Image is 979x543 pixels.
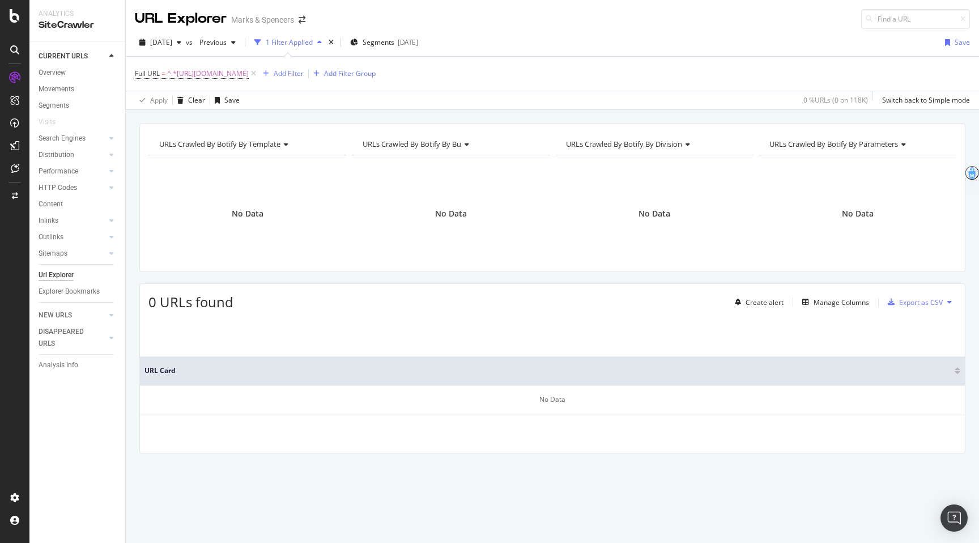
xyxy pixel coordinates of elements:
[266,37,313,47] div: 1 Filter Applied
[566,139,682,149] span: URLs Crawled By Botify By division
[363,139,461,149] span: URLs Crawled By Botify By bu
[798,295,869,309] button: Manage Columns
[39,133,106,145] a: Search Engines
[861,9,970,29] input: Find a URL
[746,298,784,307] div: Create alert
[955,37,970,47] div: Save
[363,37,394,47] span: Segments
[39,67,117,79] a: Overview
[39,248,67,260] div: Sitemaps
[398,37,418,47] div: [DATE]
[39,231,63,243] div: Outlinks
[39,269,74,281] div: Url Explorer
[39,9,116,19] div: Analytics
[39,100,69,112] div: Segments
[940,33,970,52] button: Save
[39,286,117,298] a: Explorer Bookmarks
[39,83,74,95] div: Movements
[39,182,106,194] a: HTTP Codes
[940,504,968,532] div: Open Intercom Messenger
[140,385,965,414] div: No Data
[324,69,376,78] div: Add Filter Group
[161,69,165,78] span: =
[274,69,304,78] div: Add Filter
[159,139,280,149] span: URLs Crawled By Botify By template
[299,16,305,24] div: arrow-right-arrow-left
[39,83,117,95] a: Movements
[39,231,106,243] a: Outlinks
[564,135,743,153] h4: URLs Crawled By Botify By division
[135,9,227,28] div: URL Explorer
[150,95,168,105] div: Apply
[899,298,943,307] div: Export as CSV
[39,248,106,260] a: Sitemaps
[39,359,78,371] div: Analysis Info
[435,208,467,219] span: No Data
[39,19,116,32] div: SiteCrawler
[360,135,539,153] h4: URLs Crawled By Botify By bu
[769,139,898,149] span: URLs Crawled By Botify By parameters
[186,37,195,47] span: vs
[39,116,67,128] a: Visits
[39,359,117,371] a: Analysis Info
[39,50,106,62] a: CURRENT URLS
[39,67,66,79] div: Overview
[167,66,249,82] span: ^.*[URL][DOMAIN_NAME]
[210,91,240,109] button: Save
[39,309,72,321] div: NEW URLS
[842,208,874,219] span: No Data
[326,37,336,48] div: times
[39,149,106,161] a: Distribution
[39,198,117,210] a: Content
[144,366,952,376] span: URL Card
[882,95,970,105] div: Switch back to Simple mode
[135,91,168,109] button: Apply
[232,208,263,219] span: No Data
[639,208,670,219] span: No Data
[231,14,294,26] div: Marks & Spencers
[39,100,117,112] a: Segments
[730,293,784,311] button: Create alert
[39,198,63,210] div: Content
[39,116,56,128] div: Visits
[188,95,205,105] div: Clear
[39,215,106,227] a: Inlinks
[346,33,423,52] button: Segments[DATE]
[258,67,304,80] button: Add Filter
[39,50,88,62] div: CURRENT URLS
[195,33,240,52] button: Previous
[814,298,869,307] div: Manage Columns
[803,95,868,105] div: 0 % URLs ( 0 on 118K )
[39,286,100,298] div: Explorer Bookmarks
[39,326,96,350] div: DISAPPEARED URLS
[148,292,233,311] span: 0 URLs found
[39,215,58,227] div: Inlinks
[250,33,326,52] button: 1 Filter Applied
[883,293,943,311] button: Export as CSV
[39,182,77,194] div: HTTP Codes
[135,69,160,78] span: Full URL
[39,166,78,177] div: Performance
[878,91,970,109] button: Switch back to Simple mode
[39,326,106,350] a: DISAPPEARED URLS
[39,149,74,161] div: Distribution
[767,135,946,153] h4: URLs Crawled By Botify By parameters
[39,166,106,177] a: Performance
[39,309,106,321] a: NEW URLS
[150,37,172,47] span: 2025 Aug. 9th
[195,37,227,47] span: Previous
[39,269,117,281] a: Url Explorer
[224,95,240,105] div: Save
[173,91,205,109] button: Clear
[135,33,186,52] button: [DATE]
[39,133,86,145] div: Search Engines
[157,135,336,153] h4: URLs Crawled By Botify By template
[309,67,376,80] button: Add Filter Group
